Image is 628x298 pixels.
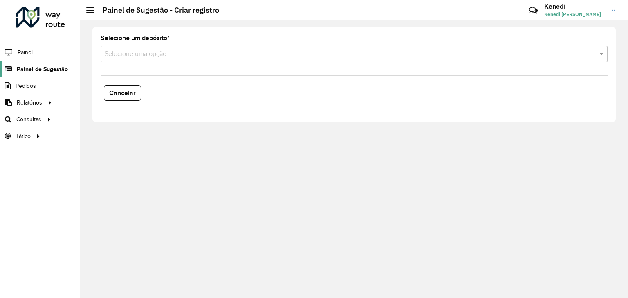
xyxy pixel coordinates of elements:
label: Selecione um depósito [101,33,170,43]
span: Cancelar [109,89,136,96]
span: Relatórios [17,98,42,107]
span: Kenedi [PERSON_NAME] [544,11,606,18]
span: Painel [18,48,33,57]
h3: Kenedi [544,2,606,10]
span: Painel de Sugestão [17,65,68,73]
a: Contato Rápido [525,2,542,19]
span: Consultas [16,115,41,124]
button: Cancelar [104,85,141,101]
span: Tático [16,132,31,140]
span: Pedidos [16,82,36,90]
h2: Painel de Sugestão - Criar registro [94,6,219,15]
